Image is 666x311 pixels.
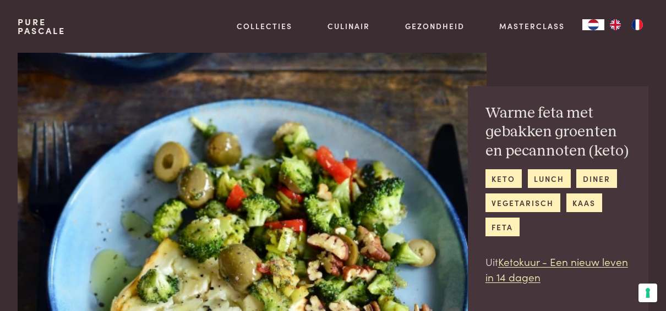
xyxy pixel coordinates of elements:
div: Language [582,19,604,30]
p: Uit [485,254,631,285]
a: feta [485,218,520,236]
a: vegetarisch [485,193,560,212]
a: FR [626,19,648,30]
a: diner [576,169,616,187]
h2: Warme feta met gebakken groenten en pecannoten (keto) [485,104,631,161]
a: PurePascale [18,18,65,35]
button: Uw voorkeuren voor toestemming voor trackingtechnologieën [638,284,657,302]
a: lunch [528,169,571,187]
a: kaas [566,193,602,212]
a: Collecties [237,20,292,32]
a: EN [604,19,626,30]
ul: Language list [604,19,648,30]
a: Culinair [327,20,370,32]
a: Ketokuur - Een nieuw leven in 14 dagen [485,254,628,285]
a: NL [582,19,604,30]
aside: Language selected: Nederlands [582,19,648,30]
a: Gezondheid [405,20,465,32]
a: Masterclass [499,20,565,32]
a: keto [485,169,522,187]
